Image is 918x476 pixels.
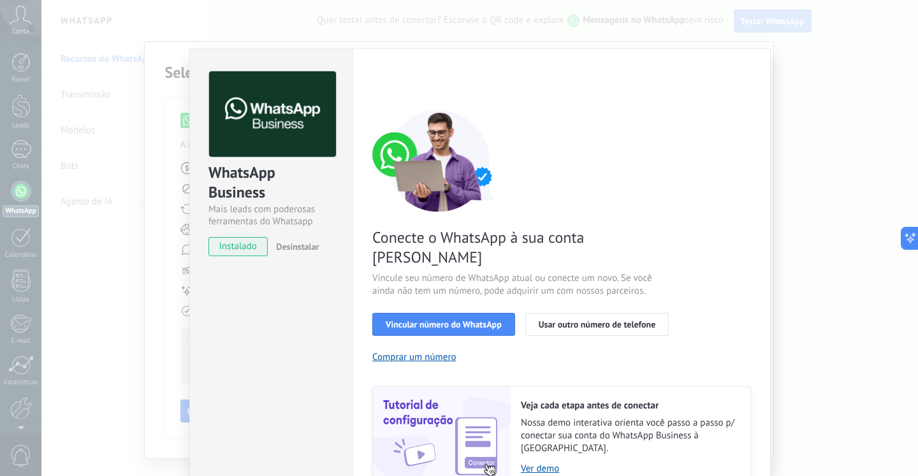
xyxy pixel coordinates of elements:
[208,203,334,227] div: Mais leads com poderosas ferramentas do Whatsapp
[372,272,676,298] span: Vincule seu número de WhatsApp atual ou conecte um novo. Se você ainda não tem um número, pode ad...
[372,351,456,363] button: Comprar um número
[386,320,502,329] span: Vincular número do WhatsApp
[539,320,656,329] span: Usar outro número de telefone
[271,237,319,256] button: Desinstalar
[209,237,267,256] span: instalado
[525,313,669,336] button: Usar outro número de telefone
[372,110,506,212] img: connect number
[208,162,334,203] div: WhatsApp Business
[521,400,738,412] h2: Veja cada etapa antes de conectar
[521,463,738,475] a: Ver demo
[521,417,738,455] span: Nossa demo interativa orienta você passo a passo p/ conectar sua conta do WhatsApp Business à [GE...
[372,227,676,267] span: Conecte o WhatsApp à sua conta [PERSON_NAME]
[276,241,319,252] span: Desinstalar
[372,313,515,336] button: Vincular número do WhatsApp
[209,71,336,157] img: logo_main.png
